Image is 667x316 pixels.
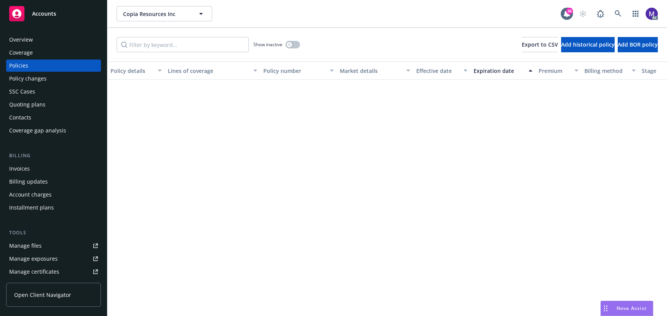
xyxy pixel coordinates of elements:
[628,6,643,21] a: Switch app
[600,301,653,316] button: Nova Assist
[6,266,101,278] a: Manage certificates
[416,67,459,75] div: Effective date
[165,61,260,80] button: Lines of coverage
[561,37,615,52] button: Add historical policy
[642,67,665,75] div: Stage
[522,37,558,52] button: Export to CSV
[522,41,558,48] span: Export to CSV
[536,61,581,80] button: Premium
[9,202,54,214] div: Installment plans
[260,61,337,80] button: Policy number
[646,8,658,20] img: photo
[6,189,101,201] a: Account charges
[6,229,101,237] div: Tools
[32,11,56,17] span: Accounts
[263,67,325,75] div: Policy number
[584,67,627,75] div: Billing method
[474,67,524,75] div: Expiration date
[6,124,101,137] a: Coverage gap analysis
[117,37,249,52] input: Filter by keyword...
[9,60,28,72] div: Policies
[6,253,101,265] a: Manage exposures
[9,34,33,46] div: Overview
[123,10,189,18] span: Copia Resources Inc
[561,41,615,48] span: Add historical policy
[9,240,42,252] div: Manage files
[9,266,59,278] div: Manage certificates
[6,47,101,59] a: Coverage
[9,189,52,201] div: Account charges
[110,67,153,75] div: Policy details
[9,98,45,111] div: Quoting plans
[168,67,249,75] div: Lines of coverage
[539,67,570,75] div: Premium
[9,47,33,59] div: Coverage
[9,176,48,188] div: Billing updates
[253,41,282,48] span: Show inactive
[566,8,573,15] div: 36
[337,61,413,80] button: Market details
[6,73,101,85] a: Policy changes
[117,6,212,21] button: Copia Resources Inc
[601,301,610,316] div: Drag to move
[6,34,101,46] a: Overview
[471,61,536,80] button: Expiration date
[610,6,626,21] a: Search
[6,98,101,111] a: Quoting plans
[9,124,66,137] div: Coverage gap analysis
[107,61,165,80] button: Policy details
[6,240,101,252] a: Manage files
[9,253,58,265] div: Manage exposures
[6,85,101,98] a: SSC Cases
[6,3,101,24] a: Accounts
[9,85,35,98] div: SSC Cases
[9,111,31,124] div: Contacts
[617,305,647,311] span: Nova Assist
[575,6,591,21] a: Start snowing
[6,176,101,188] a: Billing updates
[14,291,71,299] span: Open Client Navigator
[581,61,639,80] button: Billing method
[6,163,101,175] a: Invoices
[6,202,101,214] a: Installment plans
[618,37,658,52] button: Add BOR policy
[6,152,101,160] div: Billing
[9,163,30,175] div: Invoices
[340,67,402,75] div: Market details
[618,41,658,48] span: Add BOR policy
[9,73,47,85] div: Policy changes
[413,61,471,80] button: Effective date
[593,6,608,21] a: Report a Bug
[6,60,101,72] a: Policies
[6,111,101,124] a: Contacts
